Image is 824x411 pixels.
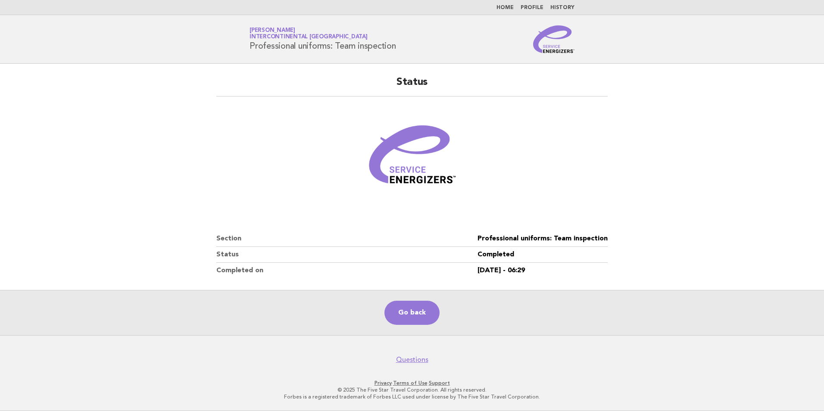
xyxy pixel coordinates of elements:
a: Home [496,5,514,10]
dt: Status [216,247,478,263]
dd: Professional uniforms: Team inspection [478,231,608,247]
p: Forbes is a registered trademark of Forbes LLC used under license by The Five Star Travel Corpora... [148,393,676,400]
a: Privacy [375,380,392,386]
p: · · [148,380,676,386]
a: Questions [396,355,428,364]
span: InterContinental [GEOGRAPHIC_DATA] [250,34,368,40]
a: Go back [384,301,440,325]
h1: Professional uniforms: Team inspection [250,28,396,50]
a: Support [429,380,450,386]
dt: Section [216,231,478,247]
p: © 2025 The Five Star Travel Corporation. All rights reserved. [148,386,676,393]
img: Verified [360,107,464,210]
a: Profile [521,5,543,10]
dt: Completed on [216,263,478,278]
a: Terms of Use [393,380,428,386]
img: Service Energizers [533,25,574,53]
dd: Completed [478,247,608,263]
h2: Status [216,75,608,97]
dd: [DATE] - 06:29 [478,263,608,278]
a: [PERSON_NAME]InterContinental [GEOGRAPHIC_DATA] [250,28,368,40]
a: History [550,5,574,10]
